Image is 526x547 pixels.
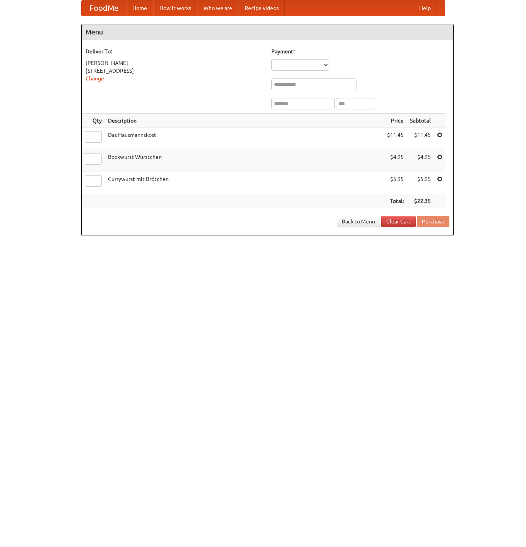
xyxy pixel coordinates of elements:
[197,0,238,16] a: Who we are
[105,128,384,150] td: Das Hausmannskost
[407,194,434,208] th: $22.35
[105,172,384,194] td: Currywurst mit Brötchen
[407,150,434,172] td: $4.95
[271,48,449,55] h5: Payment:
[105,150,384,172] td: Bockwurst Würstchen
[82,114,105,128] th: Qty
[384,150,407,172] td: $4.95
[153,0,197,16] a: How it works
[407,128,434,150] td: $11.45
[86,75,104,82] a: Change
[337,216,380,227] a: Back to Menu
[126,0,153,16] a: Home
[384,194,407,208] th: Total:
[105,114,384,128] th: Description
[381,216,416,227] a: Clear Cart
[86,59,264,67] div: [PERSON_NAME]
[384,114,407,128] th: Price
[384,172,407,194] td: $5.95
[413,0,437,16] a: Help
[82,0,126,16] a: FoodMe
[86,48,264,55] h5: Deliver To:
[238,0,285,16] a: Recipe videos
[417,216,449,227] button: Purchase
[82,24,453,40] h4: Menu
[384,128,407,150] td: $11.45
[407,114,434,128] th: Subtotal
[86,67,264,75] div: [STREET_ADDRESS]
[407,172,434,194] td: $5.95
